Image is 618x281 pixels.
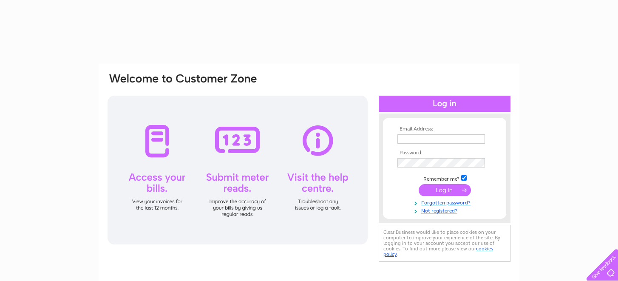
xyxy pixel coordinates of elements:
[397,198,494,206] a: Forgotten password?
[395,174,494,182] td: Remember me?
[397,206,494,214] a: Not registered?
[395,126,494,132] th: Email Address:
[395,150,494,156] th: Password:
[383,246,493,257] a: cookies policy
[379,225,510,262] div: Clear Business would like to place cookies on your computer to improve your experience of the sit...
[419,184,471,196] input: Submit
